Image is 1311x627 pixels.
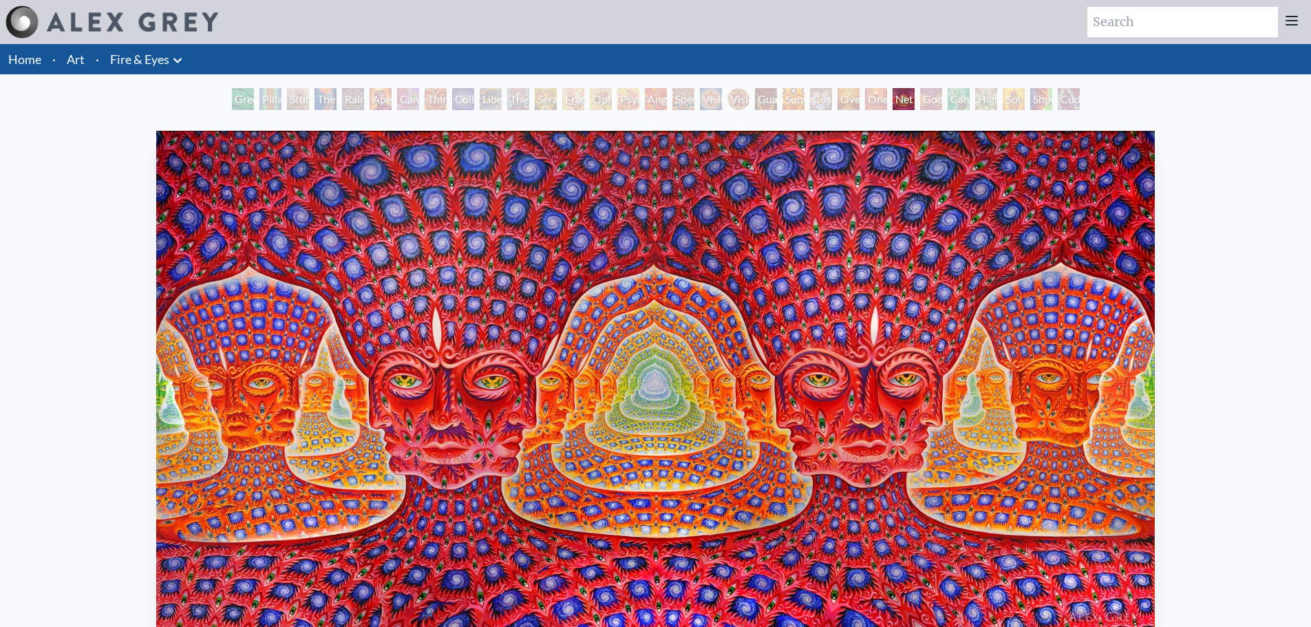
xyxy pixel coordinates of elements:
[287,88,309,110] div: Study for the Great Turn
[893,88,915,110] div: Net of Being
[1030,88,1052,110] div: Shpongled
[755,88,777,110] div: Guardian of Infinite Vision
[645,88,667,110] div: Angel Skin
[232,88,254,110] div: Green Hand
[110,50,169,69] a: Fire & Eyes
[1058,88,1080,110] div: Cuddle
[8,52,41,67] a: Home
[810,88,832,110] div: Cosmic Elf
[480,88,502,110] div: Liberation Through Seeing
[425,88,447,110] div: Third Eye Tears of Joy
[1003,88,1025,110] div: Sol Invictus
[562,88,584,110] div: Fractal Eyes
[370,88,392,110] div: Aperture
[700,88,722,110] div: Vision Crystal
[1087,7,1278,37] input: Search
[259,88,281,110] div: Pillar of Awareness
[838,88,860,110] div: Oversoul
[590,88,612,110] div: Ophanic Eyelash
[90,44,105,74] li: ·
[672,88,694,110] div: Spectral Lotus
[507,88,529,110] div: The Seer
[782,88,804,110] div: Sunyata
[727,88,749,110] div: Vision [PERSON_NAME]
[315,88,337,110] div: The Torch
[67,50,85,69] a: Art
[975,88,997,110] div: Higher Vision
[865,88,887,110] div: One
[535,88,557,110] div: Seraphic Transport Docking on the Third Eye
[920,88,942,110] div: Godself
[397,88,419,110] div: Cannabis Sutra
[948,88,970,110] div: Cannafist
[47,44,61,74] li: ·
[342,88,364,110] div: Rainbow Eye Ripple
[452,88,474,110] div: Collective Vision
[617,88,639,110] div: Psychomicrograph of a Fractal Paisley Cherub Feather Tip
